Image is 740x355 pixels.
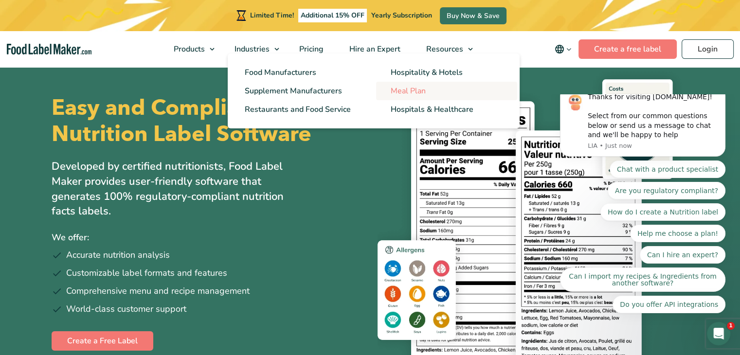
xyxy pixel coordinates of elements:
span: Accurate nutrition analysis [66,248,170,262]
a: Create a free label [578,39,677,59]
span: Customizable label formats and features [66,266,227,280]
span: Restaurants and Food Service [245,104,351,115]
span: Food Manufacturers [245,67,316,78]
span: Hire an Expert [346,44,401,54]
a: Supplement Manufacturers [230,82,371,100]
a: Meal Plan [376,82,517,100]
span: Meal Plan [391,86,426,96]
span: Hospitals & Healthcare [391,104,473,115]
button: Quick reply: Do you offer API integrations [67,201,180,219]
button: Quick reply: Can I import my recipes & Ingredients from another software? [15,173,180,197]
a: Industries [222,31,284,67]
span: World-class customer support [66,302,186,316]
a: Restaurants and Food Service [230,100,371,119]
span: Hospitality & Hotels [391,67,463,78]
button: Quick reply: Can I hire an expert? [94,152,180,169]
span: Comprehensive menu and recipe management [66,284,250,298]
p: Message from LIA, sent Just now [42,47,173,56]
p: We offer: [52,231,363,245]
p: Developed by certified nutritionists, Food Label Maker provides user-friendly software that gener... [52,159,305,219]
span: Pricing [296,44,325,54]
button: Quick reply: Chat with a product specialist [64,66,180,84]
span: Resources [423,44,464,54]
button: Quick reply: Are you regulatory compliant? [62,88,180,105]
a: Buy Now & Save [440,7,506,24]
iframe: Intercom notifications message [545,94,740,329]
a: Create a Free Label [52,331,153,351]
span: Products [171,44,206,54]
a: Hospitality & Hotels [376,63,517,82]
span: Additional 15% OFF [298,9,367,22]
a: Food Manufacturers [230,63,371,82]
button: Quick reply: Help me choose a plan! [85,130,180,148]
a: Hire an Expert [337,31,411,67]
span: Yearly Subscription [371,11,432,20]
a: Pricing [287,31,334,67]
span: 1 [727,322,735,330]
h1: Easy and Compliant Nutrition Label Software [52,95,362,147]
button: Quick reply: How do I create a Nutrition label [55,109,180,126]
a: Resources [414,31,478,67]
span: Supplement Manufacturers [245,86,342,96]
span: Limited Time! [250,11,294,20]
img: Profile image for LIA [22,0,37,16]
a: Hospitals & Healthcare [376,100,517,119]
iframe: Intercom live chat [707,322,730,345]
div: Quick reply options [15,66,180,219]
a: Login [682,39,734,59]
a: Products [161,31,219,67]
span: Industries [232,44,271,54]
